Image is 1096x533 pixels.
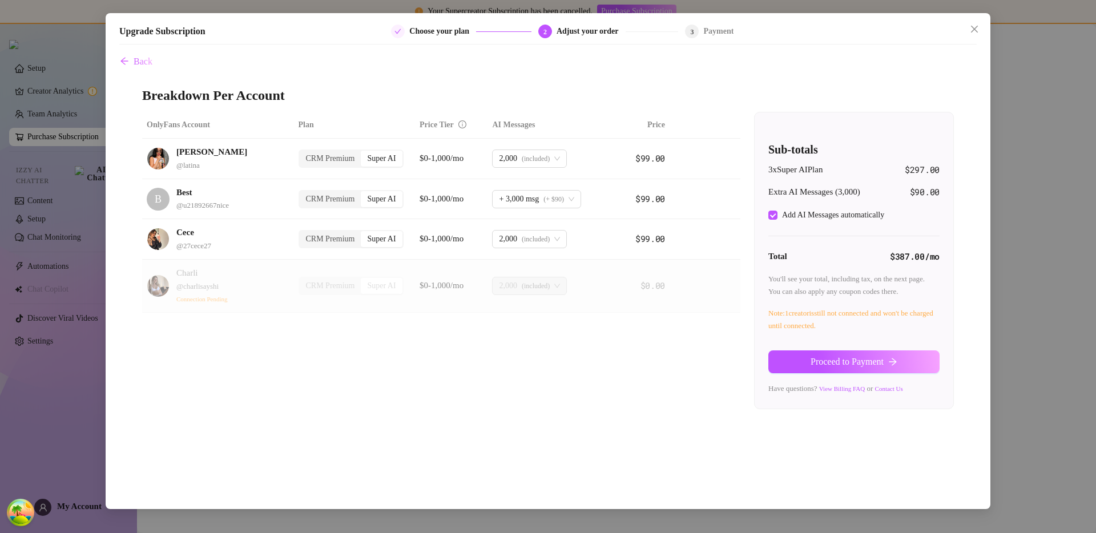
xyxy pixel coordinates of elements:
[300,151,361,167] div: CRM Premium
[499,191,539,208] span: + 3,000 msg
[768,142,940,158] h4: Sub-totals
[176,201,229,209] span: @ u21892667nice
[635,152,665,164] span: $99.00
[299,150,404,168] div: segmented control
[176,161,200,169] span: @ latina
[703,25,734,38] div: Payment
[361,278,402,294] div: Super AI
[635,233,665,244] span: $99.00
[120,56,129,66] span: arrow-left
[155,191,162,207] span: B
[910,185,940,199] span: $90.00
[409,25,476,38] div: Choose your plan
[300,191,361,207] div: CRM Premium
[176,147,247,156] strong: [PERSON_NAME]
[299,230,404,248] div: segmented control
[768,309,933,330] span: Note: 1 creator is still not connected and won't be charged until connected.
[557,25,626,38] div: Adjust your order
[522,277,550,294] span: (included)
[970,25,979,34] span: close
[640,280,666,291] span: $0.00
[176,282,219,290] span: @ charlisayshi
[768,384,903,393] span: Have questions? or
[394,28,401,35] span: check
[420,281,464,290] span: $0-1,000/mo
[768,274,925,296] span: You'll see your total, including tax, on the next page. You can also apply any coupon codes there.
[176,296,228,302] span: Connection Pending
[543,28,547,36] span: 2
[965,20,984,38] button: Close
[420,120,454,129] span: Price Tier
[522,150,550,167] span: (included)
[782,209,884,221] div: Add AI Messages automatically
[768,252,787,261] strong: Total
[147,275,169,297] img: avatar.jpg
[965,25,984,34] span: Close
[142,112,294,139] th: OnlyFans Account
[888,357,897,366] span: arrow-right
[147,148,169,169] img: avatar.jpg
[768,350,940,373] button: Proceed to Paymentarrow-right
[142,87,954,105] h3: Breakdown Per Account
[420,234,464,243] span: $0-1,000/mo
[609,112,670,139] th: Price
[299,190,404,208] div: segmented control
[768,185,860,199] span: Extra AI Messages ( 3,000 )
[543,191,564,208] span: (+ $90)
[875,385,903,392] a: Contact Us
[176,228,194,237] strong: Cece
[299,277,404,295] div: segmented control
[690,28,694,36] span: 3
[905,163,940,177] span: $297.00
[119,50,153,73] button: Back
[361,191,402,207] div: Super AI
[890,251,940,262] strong: $387.00 /mo
[635,193,665,204] span: $99.00
[176,268,198,277] span: Charli
[176,188,192,197] strong: Best
[499,231,517,248] span: 2,000
[119,25,205,38] h5: Upgrade Subscription
[768,163,823,177] span: 3 x Super AI Plan
[361,151,402,167] div: Super AI
[420,194,464,203] span: $0-1,000/mo
[499,277,517,294] span: 2,000
[176,241,211,250] span: @ 27cece27
[294,112,416,139] th: Plan
[9,501,32,524] button: Open Tanstack query devtools
[361,231,402,247] div: Super AI
[499,150,517,167] span: 2,000
[458,120,466,128] span: info-circle
[300,231,361,247] div: CRM Premium
[300,278,361,294] div: CRM Premium
[487,112,609,139] th: AI Messages
[420,154,464,163] span: $0-1,000/mo
[522,231,550,248] span: (included)
[819,385,865,392] a: View Billing FAQ
[147,228,169,250] img: avatar.jpg
[811,357,884,367] span: Proceed to Payment
[134,56,152,67] span: Back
